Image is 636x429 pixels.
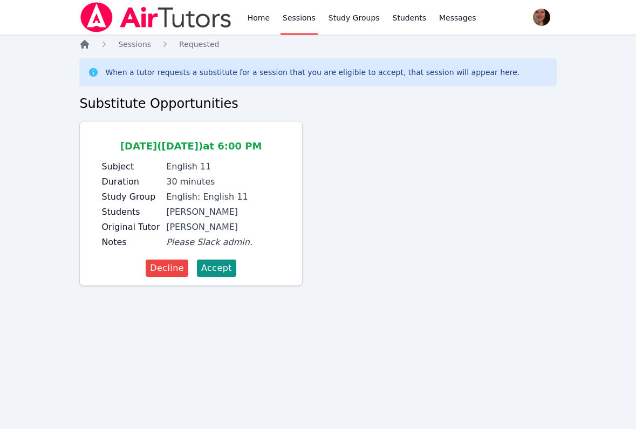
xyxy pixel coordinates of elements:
[179,40,219,49] span: Requested
[166,206,281,219] div: [PERSON_NAME]
[101,206,160,219] label: Students
[101,236,160,249] label: Notes
[101,175,160,188] label: Duration
[150,262,184,275] span: Decline
[101,160,160,173] label: Subject
[79,39,556,50] nav: Breadcrumb
[146,260,188,277] button: Decline
[105,67,519,78] div: When a tutor requests a substitute for a session that you are eligible to accept, that session wi...
[197,260,236,277] button: Accept
[166,221,281,234] div: [PERSON_NAME]
[118,39,151,50] a: Sessions
[79,2,232,32] img: Air Tutors
[166,160,281,173] div: English 11
[120,140,262,152] span: [DATE] ([DATE]) at 6:00 PM
[79,95,556,112] h2: Substitute Opportunities
[439,12,476,23] span: Messages
[166,175,281,188] div: 30 minutes
[101,221,160,234] label: Original Tutor
[179,39,219,50] a: Requested
[101,190,160,203] label: Study Group
[201,262,232,275] span: Accept
[166,190,281,203] div: English: English 11
[166,237,252,247] span: Please Slack admin.
[118,40,151,49] span: Sessions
